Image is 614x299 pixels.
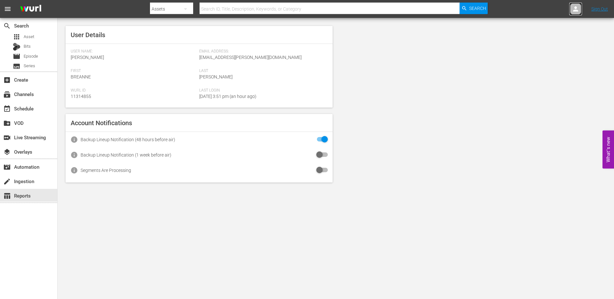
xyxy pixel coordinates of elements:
span: Breanne [71,74,91,79]
span: Bits [24,43,31,50]
a: Sign Out [591,6,608,12]
span: Series [24,63,35,69]
button: Open Feedback Widget [602,131,614,169]
span: Asset [13,33,20,41]
span: Account Notifications [71,119,132,127]
span: Wurl Id [71,88,196,93]
span: Channels [3,91,11,98]
span: Overlays [3,148,11,156]
span: Episode [24,53,38,60]
span: [EMAIL_ADDRESS][PERSON_NAME][DOMAIN_NAME] [199,55,302,60]
div: Bits [13,43,20,51]
span: [PERSON_NAME] [199,74,232,79]
span: Reports [3,192,11,200]
span: First [71,69,196,74]
button: Search [460,3,488,14]
span: VOD [3,119,11,127]
div: Segments Are Processing [81,168,131,173]
div: Backup Lineup Notification (1 week before air) [81,152,171,158]
span: Last [199,69,325,74]
span: Create [3,76,11,84]
span: [DATE] 3:51 pm (an hour ago) [199,94,256,99]
span: Search [3,22,11,30]
span: Email Address: [199,49,325,54]
span: info [70,166,78,174]
span: Live Streaming [3,134,11,141]
span: info [70,136,78,143]
div: Backup Lineup Notification (48 hours before air) [81,137,175,142]
span: Automation [3,163,11,171]
span: Search [469,3,486,14]
span: [PERSON_NAME] [71,55,104,60]
span: Episode [13,53,20,60]
span: 11314855 [71,94,91,99]
span: info [70,151,78,159]
span: menu [4,5,12,13]
span: Last Login [199,88,325,93]
img: ans4CAIJ8jUAAAAAAAAAAAAAAAAAAAAAAAAgQb4GAAAAAAAAAAAAAAAAAAAAAAAAJMjXAAAAAAAAAAAAAAAAAAAAAAAAgAT5G... [15,2,46,17]
span: Ingestion [3,178,11,185]
span: Asset [24,34,34,40]
span: Series [13,62,20,70]
span: Schedule [3,105,11,113]
span: User Details [71,31,105,39]
span: User Name: [71,49,196,54]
